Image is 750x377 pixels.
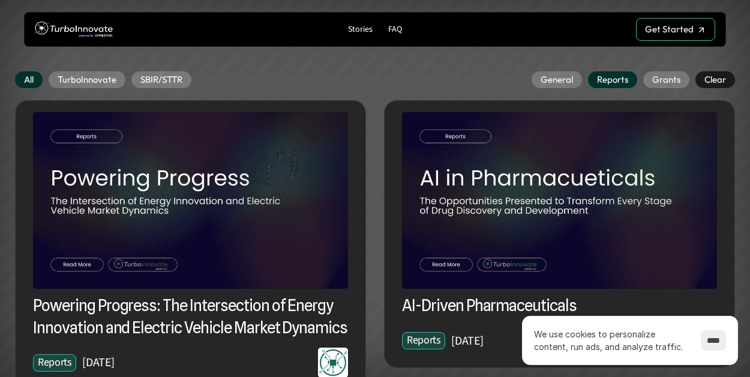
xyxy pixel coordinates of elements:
a: FAQ [383,22,407,38]
p: Get Started [645,24,694,35]
p: We use cookies to personalize content, run ads, and analyze traffic. [534,328,689,353]
p: FAQ [388,25,402,35]
p: Stories [348,25,373,35]
img: TurboInnovate Logo [35,19,113,41]
a: Stories [343,22,377,38]
a: Get Started [636,18,715,41]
